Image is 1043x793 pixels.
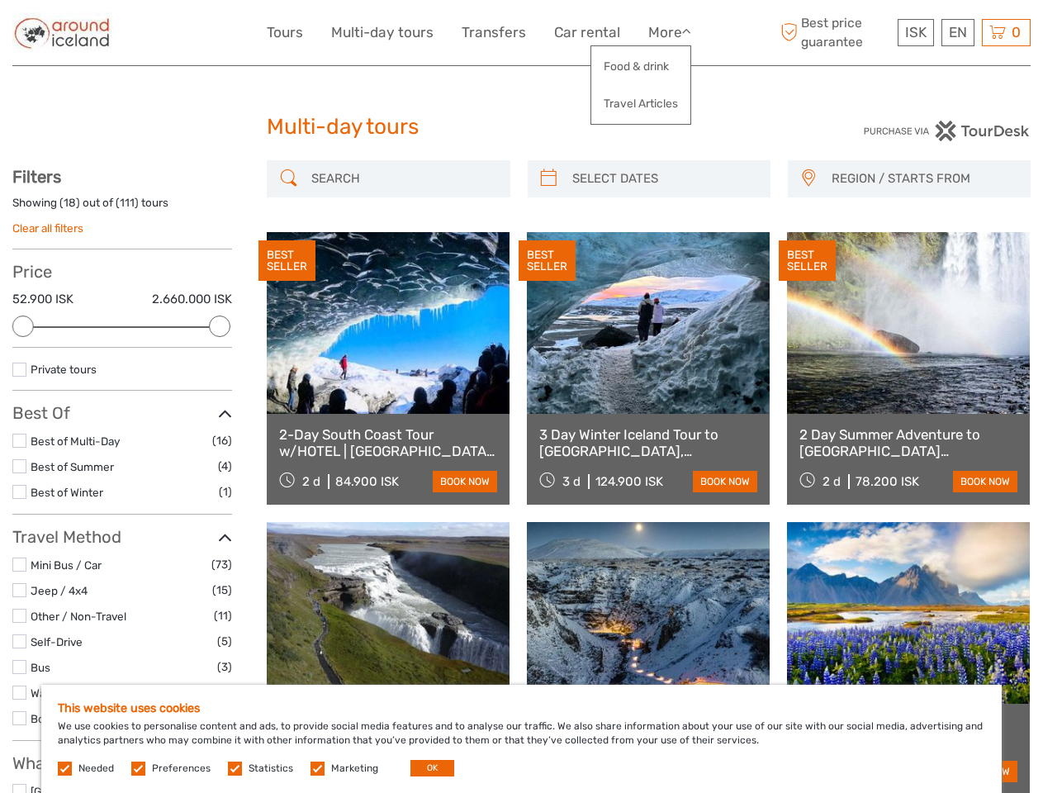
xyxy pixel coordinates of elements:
div: We use cookies to personalise content and ads, to provide social media features and to analyse ou... [41,685,1002,793]
a: Best of Summer [31,460,114,473]
a: Car rental [554,21,620,45]
button: OK [410,760,454,776]
div: Showing ( ) out of ( ) tours [12,195,232,221]
a: Best of Multi-Day [31,434,120,448]
label: Marketing [331,762,378,776]
label: 52.900 ISK [12,291,73,308]
span: Best price guarantee [776,14,894,50]
div: BEST SELLER [779,240,836,282]
span: (2) [217,683,232,702]
strong: Filters [12,167,61,187]
a: Bus [31,661,50,674]
span: (15) [212,581,232,600]
span: 3 d [562,474,581,489]
a: Mini Bus / Car [31,558,102,572]
a: Jeep / 4x4 [31,584,88,597]
div: 78.200 ISK [856,474,919,489]
a: Tours [267,21,303,45]
a: Private tours [31,363,97,376]
div: 124.900 ISK [595,474,663,489]
span: (16) [212,431,232,450]
span: ISK [905,24,927,40]
a: 2 Day Summer Adventure to [GEOGRAPHIC_DATA] [GEOGRAPHIC_DATA], Glacier Hiking, [GEOGRAPHIC_DATA],... [799,426,1017,460]
img: PurchaseViaTourDesk.png [863,121,1031,141]
a: book now [953,471,1017,492]
div: EN [941,19,974,46]
span: (4) [218,457,232,476]
h3: Best Of [12,403,232,423]
a: Multi-day tours [331,21,434,45]
a: More [648,21,691,45]
input: SEARCH [305,164,501,193]
a: book now [693,471,757,492]
div: BEST SELLER [519,240,576,282]
a: Travel Articles [591,88,690,120]
label: 2.660.000 ISK [152,291,232,308]
label: Statistics [249,762,293,776]
a: 3 Day Winter Iceland Tour to [GEOGRAPHIC_DATA], [GEOGRAPHIC_DATA], [GEOGRAPHIC_DATA] and [GEOGRAP... [539,426,757,460]
a: Best of Winter [31,486,103,499]
h1: Multi-day tours [267,114,776,140]
input: SELECT DATES [566,164,762,193]
h3: Travel Method [12,527,232,547]
span: (5) [217,632,232,651]
label: 18 [64,195,76,211]
span: (73) [211,555,232,574]
a: Food & drink [591,50,690,83]
span: 0 [1009,24,1023,40]
a: 2-Day South Coast Tour w/HOTEL | [GEOGRAPHIC_DATA], [GEOGRAPHIC_DATA], [GEOGRAPHIC_DATA] & Waterf... [279,426,497,460]
a: Clear all filters [12,221,83,235]
span: (3) [217,658,232,677]
span: 2 d [823,474,841,489]
label: 111 [120,195,135,211]
a: Other / Non-Travel [31,610,126,623]
button: REGION / STARTS FROM [824,165,1022,192]
h3: Price [12,262,232,282]
div: 84.900 ISK [335,474,399,489]
a: Walking [31,686,69,700]
span: (11) [214,606,232,625]
button: Open LiveChat chat widget [190,26,210,45]
div: BEST SELLER [258,240,315,282]
p: We're away right now. Please check back later! [23,29,187,42]
a: Boat [31,712,55,725]
label: Preferences [152,762,211,776]
span: 2 d [302,474,320,489]
h5: This website uses cookies [58,701,985,715]
a: Transfers [462,21,526,45]
img: Around Iceland [12,12,112,53]
label: Needed [78,762,114,776]
h3: What do you want to see? [12,753,232,773]
a: book now [433,471,497,492]
span: (1) [219,482,232,501]
a: Self-Drive [31,635,83,648]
